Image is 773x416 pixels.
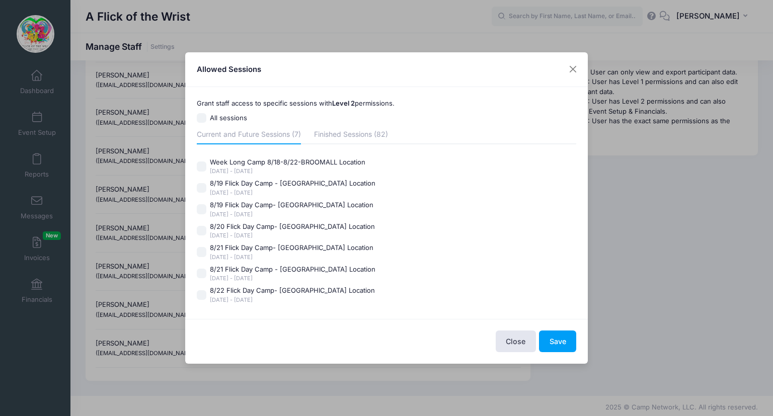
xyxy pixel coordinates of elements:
[210,157,365,168] div: Week Long Camp 8/18-8/22-BROOMALL Location
[210,253,373,262] div: [DATE] - [DATE]
[197,113,207,123] input: All sessions
[210,113,247,123] span: All sessions
[539,330,576,352] button: Save
[210,210,373,219] div: [DATE] - [DATE]
[210,179,375,189] div: 8/19 Flick Day Camp - [GEOGRAPHIC_DATA] Location
[314,126,388,144] a: Finished Sessions (82)
[210,274,375,283] div: [DATE] - [DATE]
[210,189,375,197] div: [DATE] - [DATE]
[197,126,301,144] a: Current and Future Sessions (7)
[210,243,373,253] div: 8/21 Flick Day Camp- [GEOGRAPHIC_DATA] Location
[210,200,373,210] div: 8/19 Flick Day Camp- [GEOGRAPHIC_DATA] Location
[210,222,375,232] div: 8/20 Flick Day Camp- [GEOGRAPHIC_DATA] Location
[210,265,375,275] div: 8/21 Flick Day Camp - [GEOGRAPHIC_DATA] Location
[197,290,207,300] input: 8/22 Flick Day Camp- [GEOGRAPHIC_DATA] Location[DATE] - [DATE]
[210,167,365,176] div: [DATE] - [DATE]
[197,269,207,279] input: 8/21 Flick Day Camp - [GEOGRAPHIC_DATA] Location[DATE] - [DATE]
[564,60,582,78] button: Close
[210,296,375,304] div: [DATE] - [DATE]
[197,64,261,75] h5: Allowed Sessions
[332,99,355,107] span: Level 2
[197,247,207,257] input: 8/21 Flick Day Camp- [GEOGRAPHIC_DATA] Location[DATE] - [DATE]
[192,99,581,109] div: Grant staff access to specific sessions with permissions.
[197,226,207,236] input: 8/20 Flick Day Camp- [GEOGRAPHIC_DATA] Location[DATE] - [DATE]
[210,231,375,240] div: [DATE] - [DATE]
[496,330,536,352] button: Close
[197,161,207,172] input: Week Long Camp 8/18-8/22-BROOMALL Location[DATE] - [DATE]
[197,183,207,193] input: 8/19 Flick Day Camp - [GEOGRAPHIC_DATA] Location[DATE] - [DATE]
[197,204,207,214] input: 8/19 Flick Day Camp- [GEOGRAPHIC_DATA] Location[DATE] - [DATE]
[210,286,375,296] div: 8/22 Flick Day Camp- [GEOGRAPHIC_DATA] Location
